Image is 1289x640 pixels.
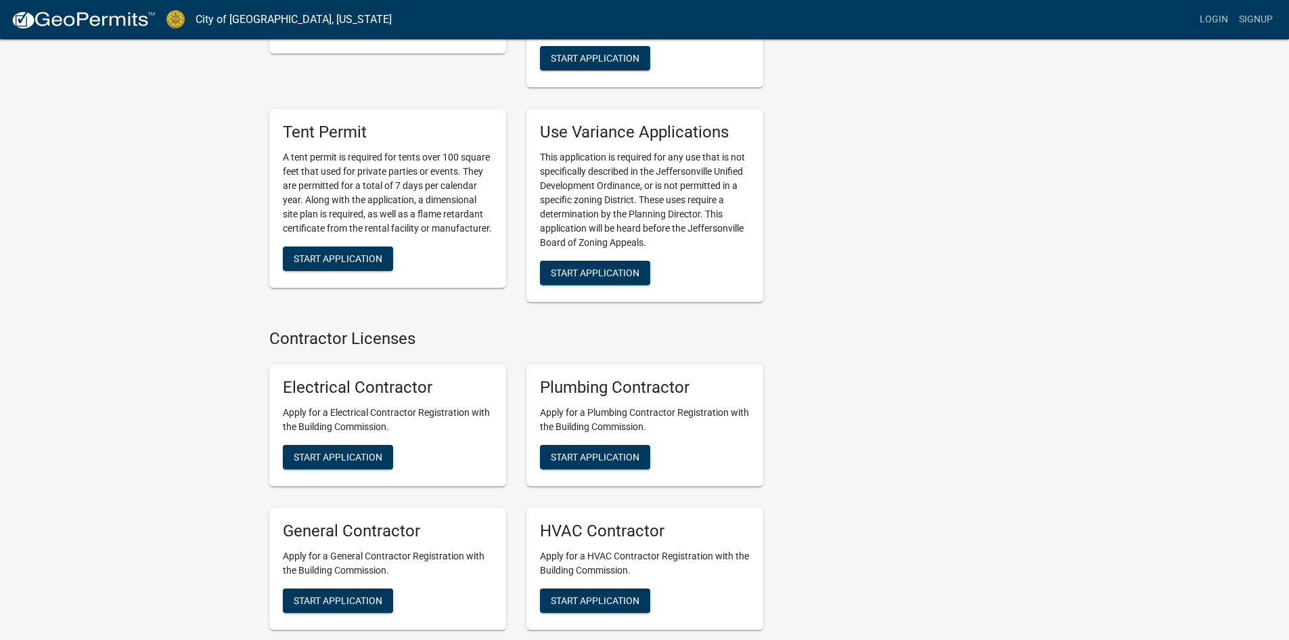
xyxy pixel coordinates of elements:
[283,445,393,469] button: Start Application
[283,406,493,434] p: Apply for a Electrical Contractor Registration with the Building Commission.
[283,521,493,541] h5: General Contractor
[283,378,493,398] h5: Electrical Contractor
[294,253,382,263] span: Start Application
[294,452,382,463] span: Start Application
[540,521,750,541] h5: HVAC Contractor
[540,549,750,578] p: Apply for a HVAC Contractor Registration with the Building Commission.
[540,406,750,434] p: Apply for a Plumbing Contractor Registration with the Building Commission.
[283,247,393,271] button: Start Application
[540,445,650,469] button: Start Application
[540,378,750,398] h5: Plumbing Contractor
[540,123,750,142] h5: Use Variance Applications
[1234,7,1278,33] a: Signup
[196,8,392,31] a: City of [GEOGRAPHIC_DATA], [US_STATE]
[540,46,650,70] button: Start Application
[551,52,639,63] span: Start Application
[294,595,382,605] span: Start Application
[283,549,493,578] p: Apply for a General Contractor Registration with the Building Commission.
[269,329,763,349] h4: Contractor Licenses
[540,150,750,250] p: This application is required for any use that is not specifically described in the Jeffersonville...
[283,150,493,236] p: A tent permit is required for tents over 100 square feet that used for private parties or events....
[551,267,639,278] span: Start Application
[166,10,185,28] img: City of Jeffersonville, Indiana
[283,123,493,142] h5: Tent Permit
[540,589,650,613] button: Start Application
[283,589,393,613] button: Start Application
[1194,7,1234,33] a: Login
[551,595,639,605] span: Start Application
[540,261,650,285] button: Start Application
[551,452,639,463] span: Start Application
